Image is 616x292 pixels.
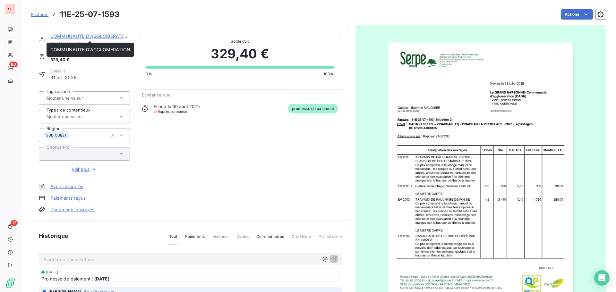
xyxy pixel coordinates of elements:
[154,109,160,114] span: J+9
[50,41,130,46] span: 41CANARBONNE
[46,133,67,137] span: SUD OUEST
[146,71,152,77] span: 0%
[256,234,284,245] span: Commentaires
[292,234,311,245] span: Creditsafe
[185,234,205,245] span: Paiements
[146,38,334,44] span: Solde dû :
[211,44,269,63] span: 329,40 €
[50,206,94,213] a: Documents associés
[5,278,15,288] img: Logo LeanPay
[72,166,97,172] span: Voir plus
[561,9,593,20] button: Actions
[39,231,69,240] span: Historique
[9,62,18,67] span: 86
[11,220,18,226] span: 17
[94,275,109,282] span: [DATE]
[154,110,187,113] span: après échéance
[60,9,120,20] h3: 11E-25-07-1593
[39,166,130,173] button: Voir plus
[50,57,77,63] span: 329,40 €
[50,195,86,201] a: Paiements reçus
[46,114,110,120] input: Ajouter une valeur
[50,68,76,74] span: Émise le
[319,234,342,245] span: Portail client
[154,104,200,109] span: Échue le 30 août 2025
[323,71,334,77] span: 100%
[50,74,76,81] span: 31 juil. 2025
[31,12,48,17] span: Factures
[5,4,15,14] div: SE
[594,270,610,286] div: Open Intercom Messenger
[50,47,130,52] span: COMMUNAUTE D'AGGLOMERATION
[212,234,229,245] span: Relances
[41,275,93,282] span: Promesse de paiement :
[237,234,249,245] span: Avoirs
[46,270,58,274] span: [DATE]
[142,92,171,97] span: Échéance due
[50,33,130,39] a: COMMUNAUTE D'AGGLOMERATION
[46,95,110,101] input: Ajouter une valeur
[50,183,83,190] a: Avoirs associés
[169,234,177,245] span: Tout
[288,104,338,113] span: promesse de paiement
[31,11,48,18] a: Factures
